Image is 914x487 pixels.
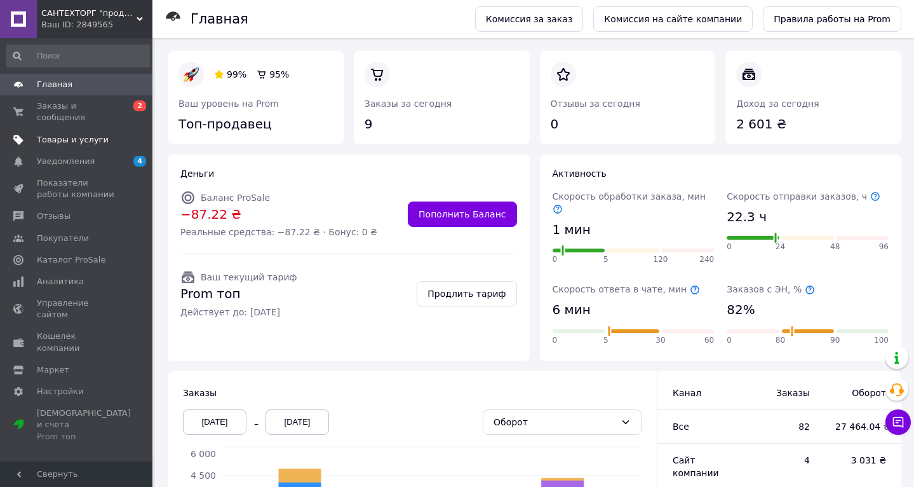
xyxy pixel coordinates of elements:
span: Реальные средства: −87.22 ₴ · Бонус: 0 ₴ [180,226,377,238]
span: 80 [776,335,785,346]
span: САНТЕХТОРГ "продажа сантехнических товаров" [41,8,137,19]
input: Поиск [6,45,150,67]
span: 240 [699,254,714,265]
a: Пополнить Баланс [408,202,516,227]
span: 0 [727,242,732,252]
span: Заказы [754,387,810,399]
span: Действует до: [DATE] [180,306,297,319]
span: 82% [727,301,755,319]
span: Заказы [183,388,217,398]
span: −87.22 ₴ [180,205,377,224]
div: Ваш ID: 2849565 [41,19,152,31]
span: [DEMOGRAPHIC_DATA] и счета [37,408,131,442]
span: Оборот [835,387,886,399]
span: 2 [133,100,146,111]
a: Правила работы на Prom [763,6,901,32]
span: 6 мин [553,301,591,319]
span: 100 [874,335,889,346]
span: 5 [603,335,608,346]
span: 27 464.04 ₴ [835,420,886,433]
span: 0 [727,335,732,346]
tspan: 6 000 [191,449,216,459]
span: Prom топ [180,285,297,303]
span: Кошелек компании [37,331,118,353]
span: 24 [776,242,785,252]
span: Аналитика [37,276,84,287]
span: Скорость ответа в чате, мин [553,284,700,294]
a: Продлить тариф [417,281,516,306]
span: Деньги [180,168,214,179]
span: Главная [37,79,72,90]
span: Заказы и сообщения [37,100,118,123]
span: Заказов с ЭН, % [727,284,814,294]
h1: Главная [191,11,248,27]
div: Prom топ [37,431,131,442]
div: [DATE] [183,409,246,435]
span: Скорость отправки заказов, ч [727,191,880,202]
span: 1 мин [553,221,591,239]
span: 3 031 ₴ [835,454,886,467]
span: 60 [704,335,714,346]
span: 4 [754,454,810,467]
span: Маркет [37,364,69,376]
span: Канал [673,388,701,398]
span: Управление сайтом [37,298,118,320]
span: Отзывы [37,210,71,222]
a: Комиссия за заказ [475,6,584,32]
span: 4 [133,156,146,167]
button: Чат с покупателем [885,409,911,435]
span: Все [673,422,689,432]
span: Уведомления [37,156,95,167]
tspan: 4 500 [191,470,216,481]
div: [DATE] [265,409,329,435]
span: Настройки [37,386,83,397]
span: 96 [879,242,889,252]
span: Ваш текущий тариф [201,272,297,282]
span: Скорость обработки заказа, мин [553,191,706,214]
span: 90 [830,335,840,346]
span: 22.3 ч [727,208,767,226]
span: Каталог ProSale [37,254,105,266]
span: 120 [654,254,668,265]
div: Оборот [494,415,615,429]
span: 95% [269,69,289,79]
span: 0 [553,335,558,346]
span: 0 [553,254,558,265]
span: Товары и услуги [37,134,109,146]
span: 48 [830,242,840,252]
a: Комиссия на сайте компании [593,6,753,32]
span: 30 [655,335,665,346]
span: Баланс ProSale [201,193,270,203]
span: Показатели работы компании [37,177,118,200]
span: Активность [553,168,607,179]
span: Покупатели [37,233,89,244]
span: Сайт компании [673,455,719,478]
span: 82 [754,420,810,433]
span: 99% [227,69,246,79]
span: 5 [603,254,608,265]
